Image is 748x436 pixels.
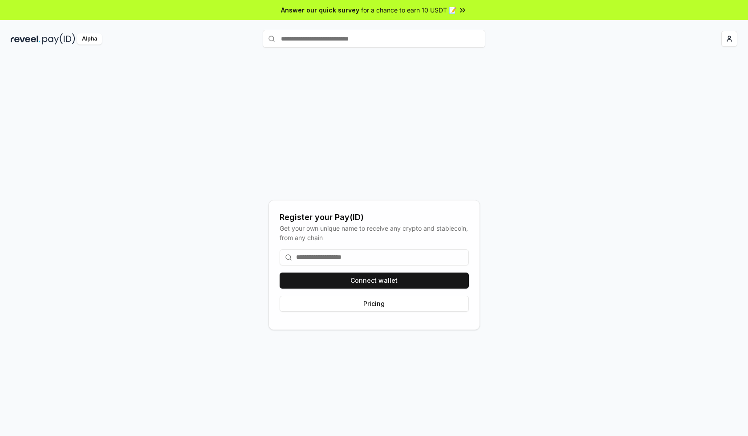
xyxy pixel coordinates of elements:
[280,224,469,242] div: Get your own unique name to receive any crypto and stablecoin, from any chain
[11,33,41,45] img: reveel_dark
[280,211,469,224] div: Register your Pay(ID)
[280,296,469,312] button: Pricing
[281,5,359,15] span: Answer our quick survey
[42,33,75,45] img: pay_id
[361,5,456,15] span: for a chance to earn 10 USDT 📝
[280,273,469,289] button: Connect wallet
[77,33,102,45] div: Alpha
